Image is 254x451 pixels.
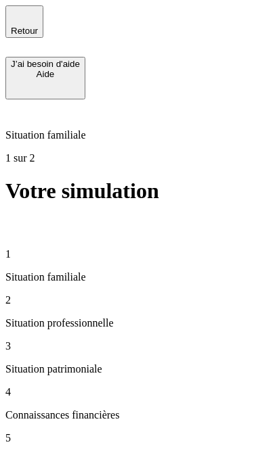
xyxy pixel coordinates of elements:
p: 2 [5,294,249,306]
h1: Votre simulation [5,179,249,204]
button: J’ai besoin d'aideAide [5,57,85,99]
p: Situation familiale [5,271,249,283]
p: Situation professionnelle [5,317,249,329]
p: 5 [5,432,249,444]
div: J’ai besoin d'aide [11,59,80,69]
button: Retour [5,5,43,38]
p: Connaissances financières [5,409,249,421]
div: Aide [11,69,80,79]
p: Situation familiale [5,129,249,141]
span: Retour [11,26,38,36]
p: 1 [5,248,249,260]
p: 4 [5,386,249,398]
p: Situation patrimoniale [5,363,249,375]
p: 3 [5,340,249,352]
p: 1 sur 2 [5,152,249,164]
